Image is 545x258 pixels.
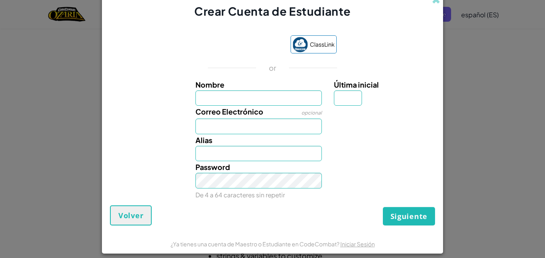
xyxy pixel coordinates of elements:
[195,191,285,199] small: De 4 a 64 caracteres sin repetir
[195,162,230,172] span: Password
[310,39,335,50] span: ClassLink
[293,37,308,52] img: classlink-logo-small.png
[269,63,277,73] p: or
[194,4,351,18] span: Crear Cuenta de Estudiante
[390,211,427,221] span: Siguiente
[195,107,263,116] span: Correo Electrónico
[205,36,287,54] iframe: Sign in with Google Button
[110,205,152,225] button: Volver
[195,80,224,89] span: Nombre
[118,211,143,220] span: Volver
[301,110,322,116] span: opcional
[195,135,212,145] span: Alias
[334,80,379,89] span: Última inicial
[171,240,340,248] span: ¿Ya tienes una cuenta de Maestro o Estudiante en CodeCombat?
[383,207,435,225] button: Siguiente
[340,240,375,248] a: Iniciar Sesión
